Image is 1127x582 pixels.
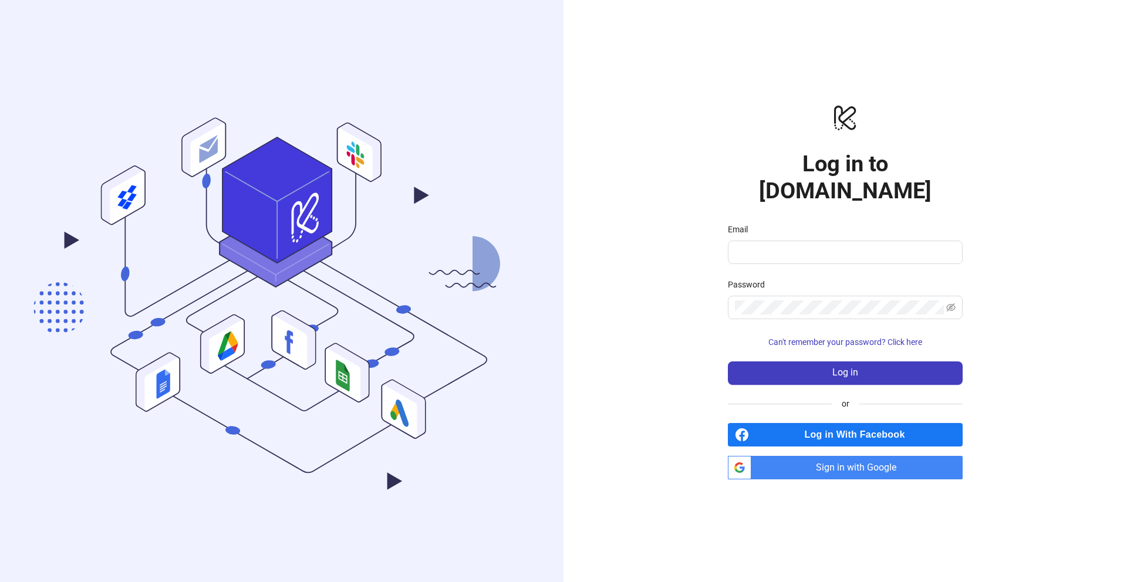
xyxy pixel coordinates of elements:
[728,333,963,352] button: Can't remember your password? Click here
[946,303,956,312] span: eye-invisible
[728,278,772,291] label: Password
[728,223,755,236] label: Email
[832,367,858,378] span: Log in
[754,423,963,446] span: Log in With Facebook
[728,423,963,446] a: Log in With Facebook
[728,337,963,347] a: Can't remember your password? Click here
[728,361,963,385] button: Log in
[728,456,963,479] a: Sign in with Google
[832,397,859,410] span: or
[756,456,963,479] span: Sign in with Google
[768,337,922,347] span: Can't remember your password? Click here
[728,150,963,204] h1: Log in to [DOMAIN_NAME]
[735,300,944,314] input: Password
[735,245,953,259] input: Email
